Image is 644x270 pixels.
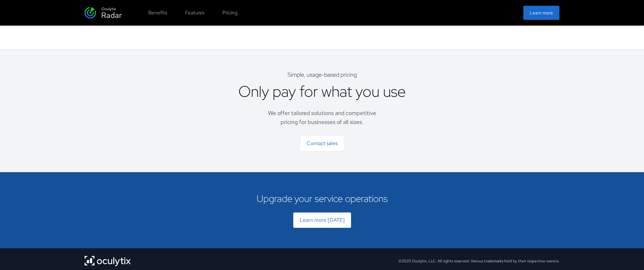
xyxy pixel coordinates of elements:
img: Radar Logo [85,7,96,19]
h2: Only pay for what you use [238,82,406,101]
img: Oculytix Logo [85,256,131,266]
button: Features [181,6,208,19]
div: Oculytix [101,6,116,12]
button: Learn more [DATE] [293,212,351,228]
button: Contact sales [300,135,344,151]
h2: Simple, usage-based pricing [288,70,357,79]
div: Radar [101,10,122,20]
button: Pricing [219,6,241,19]
div: We offer tailored solutions and competitive pricing for businesses of all sizes. [261,109,383,127]
h2: Upgrade your service operations [257,193,388,205]
button: Learn more [523,6,559,20]
button: Oculytix Radar [85,5,122,20]
button: Benefits [145,6,171,19]
div: ©2025 Oculytix, LLC. All rights reserved. Various trademarks held by their respective owners. [399,258,559,264]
